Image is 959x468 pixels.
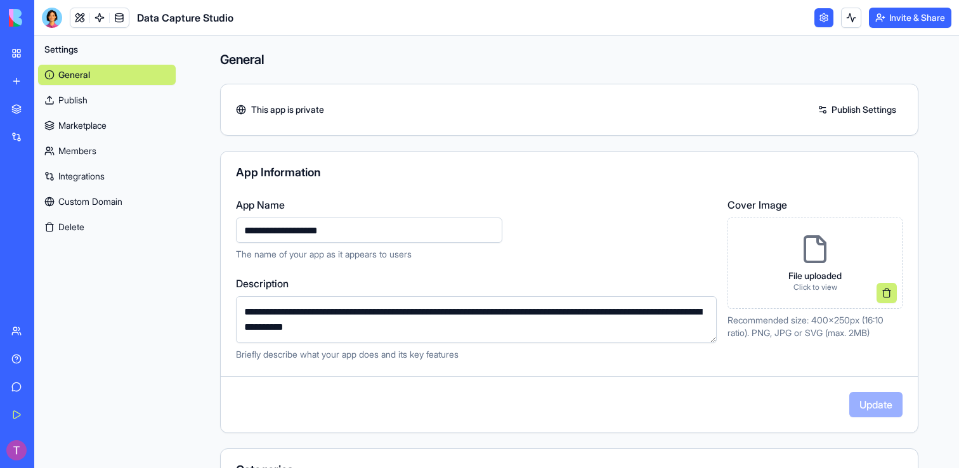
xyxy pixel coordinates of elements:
span: Data Capture Studio [137,10,233,25]
img: ACg8ocKxjwQ8O85V3S_9cgGvAQGNqT5593zEMFOiIM2aK7dFtn6DNw=s96-c [6,440,27,460]
button: Settings [38,39,176,60]
a: Publish [38,90,176,110]
span: This app is private [251,103,324,116]
button: Invite & Share [869,8,951,28]
div: App Information [236,167,903,178]
span: Settings [44,43,78,56]
a: Members [38,141,176,161]
p: Click to view [788,282,842,292]
p: The name of your app as it appears to users [236,248,712,261]
div: File uploadedClick to view [727,218,903,309]
label: Cover Image [727,197,903,212]
label: Description [236,276,717,291]
a: Publish Settings [811,100,903,120]
button: Delete [38,217,176,237]
a: Marketplace [38,115,176,136]
p: Recommended size: 400x250px (16:10 ratio). PNG, JPG or SVG (max. 2MB) [727,314,903,339]
img: logo [9,9,88,27]
a: General [38,65,176,85]
h4: General [220,51,918,68]
a: Custom Domain [38,192,176,212]
a: Integrations [38,166,176,186]
label: App Name [236,197,712,212]
p: File uploaded [788,270,842,282]
p: Briefly describe what your app does and its key features [236,348,717,361]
